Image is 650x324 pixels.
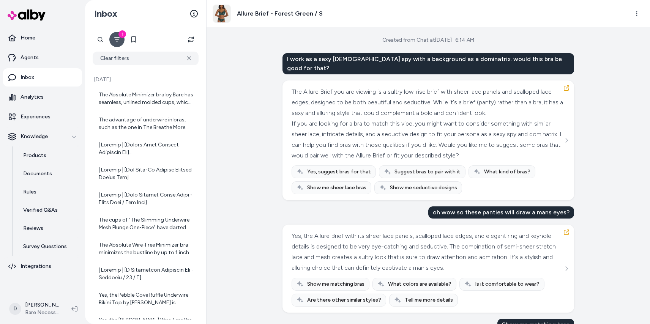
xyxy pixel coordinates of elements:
p: Knowledge [21,133,48,140]
p: Inbox [21,74,34,81]
span: Show me matching bras [307,280,364,288]
span: What colors are available? [388,280,451,288]
div: Created from Chat at [DATE] · 6:14 AM [382,36,474,44]
a: | Loremip | [Dol Sita-Co Adipisc Elitsed Doeius Tem](incid://utl.etdoloremagnaal.eni/adminimv/qui... [93,162,199,186]
p: Reviews [23,225,43,232]
a: Integrations [3,257,82,275]
span: What kind of bras? [484,168,530,176]
span: Bare Necessities [25,309,59,316]
button: Clear filters [93,52,199,65]
span: Are there other similar styles? [307,296,381,304]
p: Products [23,152,46,159]
button: See more [562,136,571,145]
p: Agents [21,54,39,61]
p: [PERSON_NAME] [25,301,59,309]
a: Reviews [16,219,82,237]
span: Show me sheer lace bras [307,184,366,192]
div: The cups of "The Slimming Underwire Mesh Plunge One-Piece" have darted seamed plunging cups with ... [99,216,194,231]
span: Show me seductive designs [390,184,457,192]
div: Yes, the Pebble Cove Ruffle Underwire Bikini Top by [PERSON_NAME] is designed to be supportive. I... [99,291,194,307]
div: The Absolute Wire-Free Minimizer bra minimizes the bustline by up to 1 inch without using an unde... [99,241,194,256]
button: See more [562,264,571,273]
a: Survey Questions [16,237,82,256]
button: Knowledge [3,127,82,146]
img: 10765pan_forestgreen_FV.jpg [213,5,230,22]
div: | Loremip | [D Sitametcon Adipiscin Eli - Seddoeiu / 23 / T](incid://utl.etdoloremagnaal.eni/admi... [99,266,194,282]
a: Agents [3,49,82,67]
a: The cups of "The Slimming Underwire Mesh Plunge One-Piece" have darted seamed plunging cups with ... [93,212,199,236]
a: | Loremip | [Dolors Amet Consect Adipiscin Eli](seddo://eiu.temporincididun.utl/etdolore/magnaa-e... [93,137,199,161]
div: If you are looking for a bra to match this vibe, you might want to consider something with simila... [292,118,563,161]
div: The Allure Brief you are viewing is a sultry low-rise brief with sheer lace panels and scalloped ... [292,87,563,118]
a: Products [16,146,82,165]
a: Home [3,29,82,47]
p: Rules [23,188,36,196]
div: 1 [118,30,126,38]
img: alby Logo [8,9,46,20]
p: Home [21,34,35,42]
a: Inbox [3,68,82,87]
div: Yes, the Allure Brief with its sheer lace panels, scalloped lace edges, and elegant ring and keyh... [292,231,563,273]
a: | Loremip | [D Sitametcon Adipiscin Eli - Seddoeiu / 23 / T](incid://utl.etdoloremagnaal.eni/admi... [93,262,199,286]
span: D [9,303,21,315]
a: Experiences [3,108,82,126]
button: Refresh [183,32,199,47]
p: Integrations [21,263,51,270]
div: I work as a sexy [DEMOGRAPHIC_DATA] spy with a background as a dominatrix. would this bra be good... [282,53,574,74]
p: Analytics [21,93,44,101]
a: The Absolute Minimizer bra by Bare has seamless, unlined molded cups, which means it does not hav... [93,87,199,111]
a: The Absolute Wire-Free Minimizer bra minimizes the bustline by up to 1 inch without using an unde... [93,237,199,261]
span: Is it comfortable to wear? [475,280,540,288]
div: The Absolute Minimizer bra by Bare has seamless, unlined molded cups, which means it does not hav... [99,91,194,106]
p: [DATE] [93,76,199,83]
p: Verified Q&As [23,206,58,214]
h2: Inbox [94,8,117,19]
p: Documents [23,170,52,178]
span: Tell me more details [405,296,453,304]
h3: Allure Brief - Forest Green / S [237,9,323,18]
a: Yes, the Pebble Cove Ruffle Underwire Bikini Top by [PERSON_NAME] is designed to be supportive. I... [93,287,199,311]
button: D[PERSON_NAME]Bare Necessities [5,297,65,321]
div: oh wow so these panties will draw a mans eyes? [428,206,574,219]
div: | Loremip | [Dol Sita-Co Adipisc Elitsed Doeius Tem](incid://utl.etdoloremagnaal.eni/adminimv/qui... [99,166,194,181]
a: Verified Q&As [16,201,82,219]
a: The advantage of underwire in bras, such as the one in The Breathe More Spacer Bra you are viewin... [93,112,199,136]
p: Experiences [21,113,50,121]
div: | Loremip | [Dolors Amet Consect Adipiscin Eli](seddo://eiu.temporincididun.utl/etdolore/magnaa-e... [99,141,194,156]
a: | Loremip | [Dolo Sitamet Conse Adipi - Elits Doei / Tem Inci](utlab://etd.magnaaliquaenim.adm/ve... [93,187,199,211]
button: Filter [109,32,125,47]
a: Rules [16,183,82,201]
p: Survey Questions [23,243,67,250]
a: Analytics [3,88,82,106]
span: Suggest bras to pair with it [394,168,461,176]
span: Yes, suggest bras for that [307,168,371,176]
div: | Loremip | [Dolo Sitamet Conse Adipi - Elits Doei / Tem Inci](utlab://etd.magnaaliquaenim.adm/ve... [99,191,194,206]
a: Documents [16,165,82,183]
div: The advantage of underwire in bras, such as the one in The Breathe More Spacer Bra you are viewin... [99,116,194,131]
